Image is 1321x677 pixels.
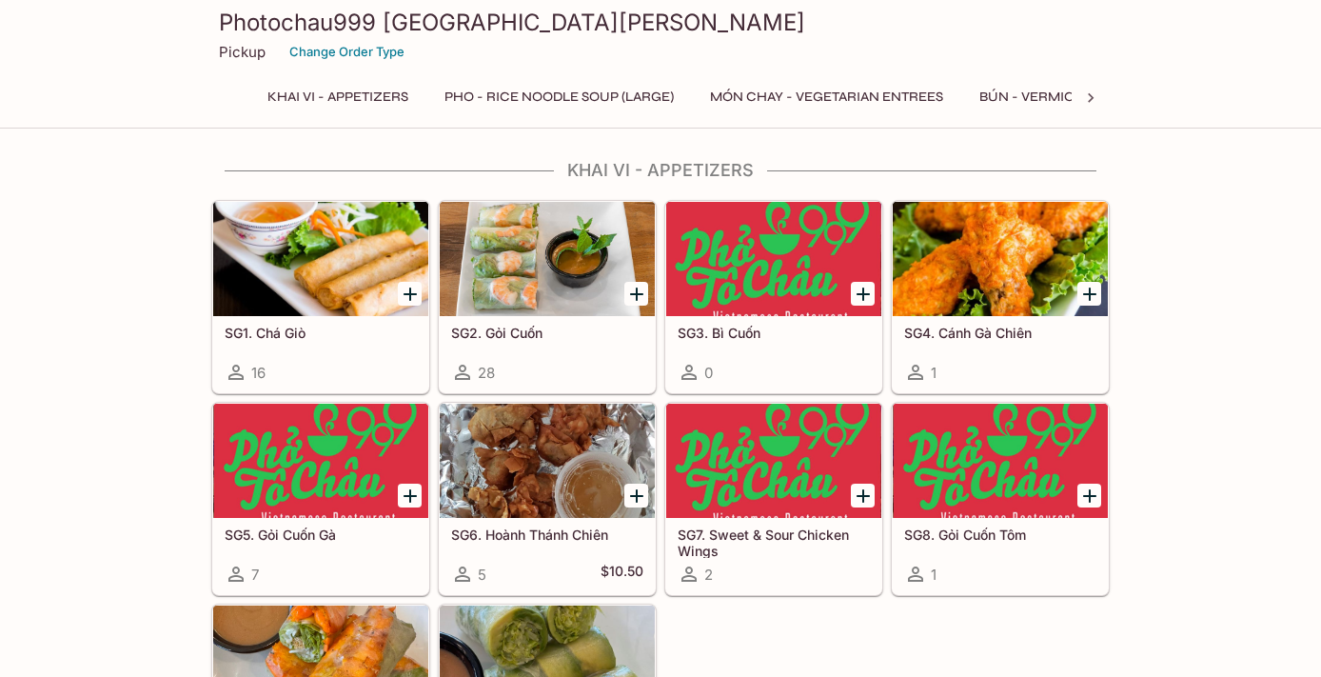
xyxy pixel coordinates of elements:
[398,282,422,306] button: Add SG1. Chá Giò
[434,84,684,110] button: Pho - Rice Noodle Soup (Large)
[851,484,875,508] button: Add SG7. Sweet & Sour Chicken Wings
[439,403,656,595] a: SG6. Hoành Thánh Chiên5$10.50
[700,84,954,110] button: MÓN CHAY - Vegetarian Entrees
[931,566,937,584] span: 1
[704,566,713,584] span: 2
[904,325,1096,341] h5: SG4. Cánh Gà Chiên
[251,566,259,584] span: 7
[704,364,713,382] span: 0
[892,403,1109,595] a: SG8. Gỏi Cuốn Tôm1
[211,160,1110,181] h4: Khai Vi - Appetizers
[624,282,648,306] button: Add SG2. Gỏi Cuốn
[666,202,881,316] div: SG3. Bì Cuốn
[478,364,495,382] span: 28
[893,202,1108,316] div: SG4. Cánh Gà Chiên
[213,404,428,518] div: SG5. Gỏi Cuốn Gà
[219,8,1102,37] h3: Photochau999 [GEOGRAPHIC_DATA][PERSON_NAME]
[219,43,266,61] p: Pickup
[665,403,882,595] a: SG7. Sweet & Sour Chicken Wings2
[851,282,875,306] button: Add SG3. Bì Cuốn
[601,563,643,586] h5: $10.50
[440,202,655,316] div: SG2. Gỏi Cuốn
[213,202,428,316] div: SG1. Chá Giò
[678,325,870,341] h5: SG3. Bì Cuốn
[212,201,429,393] a: SG1. Chá Giò16
[440,404,655,518] div: SG6. Hoành Thánh Chiên
[1077,282,1101,306] button: Add SG4. Cánh Gà Chiên
[904,527,1096,543] h5: SG8. Gỏi Cuốn Tôm
[225,527,417,543] h5: SG5. Gỏi Cuốn Gà
[439,201,656,393] a: SG2. Gỏi Cuốn28
[892,201,1109,393] a: SG4. Cánh Gà Chiên1
[398,484,422,508] button: Add SG5. Gỏi Cuốn Gà
[251,364,266,382] span: 16
[1077,484,1101,508] button: Add SG8. Gỏi Cuốn Tôm
[257,84,419,110] button: Khai Vi - Appetizers
[678,527,870,558] h5: SG7. Sweet & Sour Chicken Wings
[281,37,413,67] button: Change Order Type
[931,364,937,382] span: 1
[665,201,882,393] a: SG3. Bì Cuốn0
[451,527,643,543] h5: SG6. Hoành Thánh Chiên
[893,404,1108,518] div: SG8. Gỏi Cuốn Tôm
[969,84,1180,110] button: BÚN - Vermicelli Noodles
[225,325,417,341] h5: SG1. Chá Giò
[624,484,648,508] button: Add SG6. Hoành Thánh Chiên
[451,325,643,341] h5: SG2. Gỏi Cuốn
[666,404,881,518] div: SG7. Sweet & Sour Chicken Wings
[478,566,486,584] span: 5
[212,403,429,595] a: SG5. Gỏi Cuốn Gà7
